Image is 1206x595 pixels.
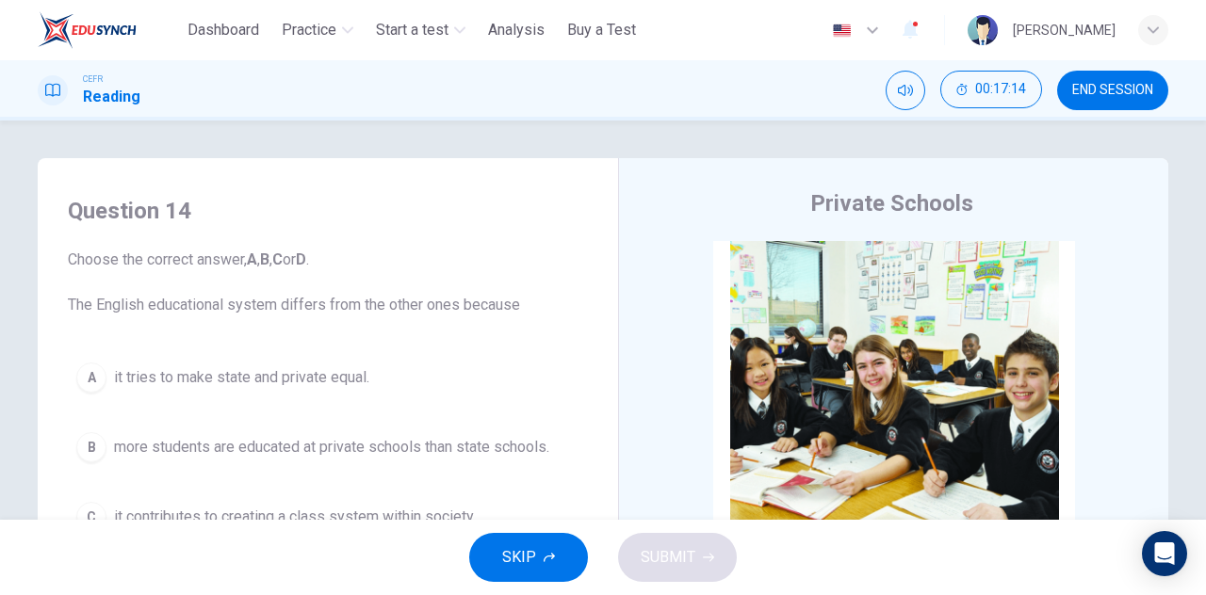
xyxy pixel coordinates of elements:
span: it contributes to creating a class system within society. [114,506,476,528]
b: B [260,250,269,268]
span: Dashboard [187,19,259,41]
div: Hide [940,71,1042,110]
div: C [76,502,106,532]
button: Practice [274,13,361,47]
span: CEFR [83,72,103,86]
button: 00:17:14 [940,71,1042,108]
span: Choose the correct answer, , , or . The English educational system differs from the other ones be... [68,249,588,316]
button: Buy a Test [560,13,644,47]
span: Practice [282,19,336,41]
button: SKIP [469,533,588,582]
img: ELTC logo [38,11,137,49]
a: ELTC logo [38,11,180,49]
button: Analysis [481,13,552,47]
button: Cit contributes to creating a class system within society. [68,493,588,540]
img: Profile picture [968,15,998,45]
h1: Reading [83,86,140,108]
button: Bmore students are educated at private schools than state schools. [68,424,588,471]
button: END SESSION [1057,71,1168,110]
div: A [76,362,106,393]
img: en [830,24,854,38]
span: 00:17:14 [975,82,1026,97]
button: Start a test [368,13,473,47]
b: D [296,250,306,268]
span: END SESSION [1072,83,1153,98]
span: Analysis [488,19,545,41]
button: Ait tries to make state and private equal. [68,354,588,401]
button: Dashboard [180,13,267,47]
div: Mute [886,71,925,110]
div: Open Intercom Messenger [1142,531,1187,576]
span: it tries to make state and private equal. [114,366,369,389]
span: Buy a Test [567,19,636,41]
b: C [272,250,283,268]
span: Start a test [376,19,448,41]
div: B [76,432,106,462]
span: SKIP [502,544,536,571]
div: [PERSON_NAME] [1013,19,1116,41]
h4: Private Schools [810,188,973,218]
h4: Question 14 [68,196,588,226]
b: A [247,250,257,268]
span: more students are educated at private schools than state schools. [114,436,549,458]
